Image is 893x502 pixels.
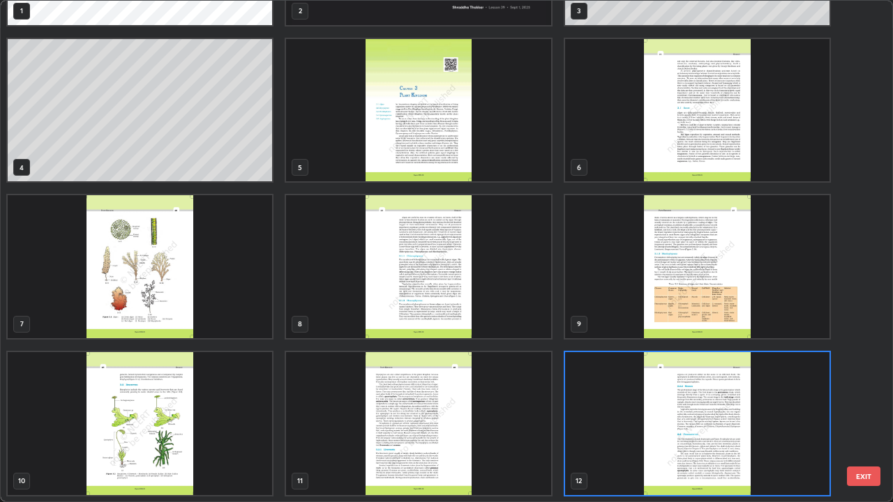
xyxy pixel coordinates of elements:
[286,352,550,495] img: 17567136129BJ5G4.pdf
[565,39,830,182] img: 17567136129BJ5G4.pdf
[565,352,830,495] img: 17567136129BJ5G4.pdf
[1,1,868,501] div: grid
[8,352,272,495] img: 17567136129BJ5G4.pdf
[286,39,550,182] img: 17567136129BJ5G4.pdf
[565,195,830,338] img: 17567136129BJ5G4.pdf
[286,195,550,338] img: 17567136129BJ5G4.pdf
[847,466,880,486] button: EXIT
[8,195,272,338] img: 17567136129BJ5G4.pdf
